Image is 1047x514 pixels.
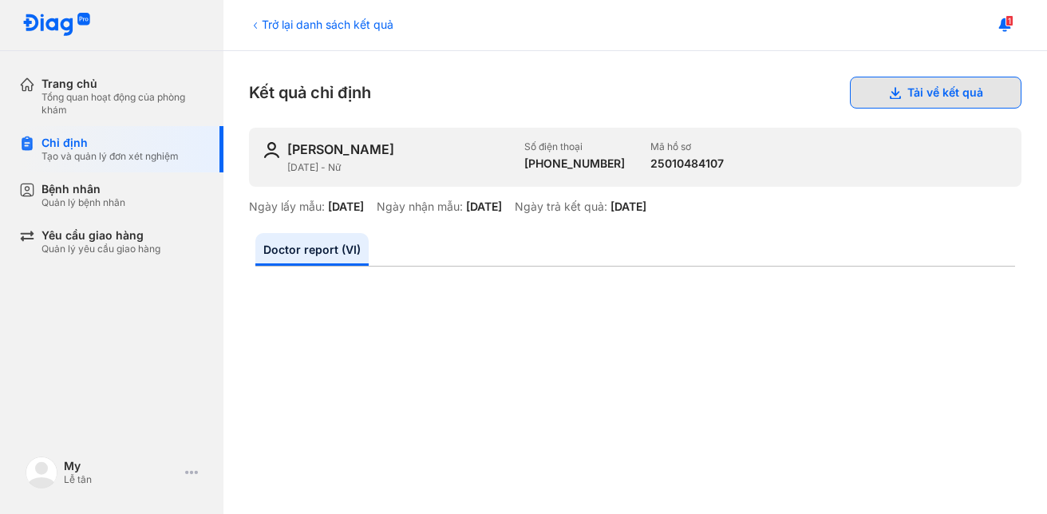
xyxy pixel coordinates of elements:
[41,228,160,243] div: Yêu cầu giao hàng
[650,140,724,153] div: Mã hồ sơ
[287,140,394,158] div: [PERSON_NAME]
[650,156,724,171] div: 25010484107
[262,140,281,160] img: user-icon
[515,200,607,214] div: Ngày trả kết quả:
[41,91,204,117] div: Tổng quan hoạt động của phòng khám
[524,140,625,153] div: Số điện thoại
[41,136,179,150] div: Chỉ định
[41,196,125,209] div: Quản lý bệnh nhân
[26,457,57,488] img: logo
[1006,15,1013,26] span: 1
[287,161,512,174] div: [DATE] - Nữ
[41,182,125,196] div: Bệnh nhân
[249,16,393,33] div: Trở lại danh sách kết quả
[249,77,1021,109] div: Kết quả chỉ định
[64,459,179,473] div: My
[328,200,364,214] div: [DATE]
[41,150,179,163] div: Tạo và quản lý đơn xét nghiệm
[524,156,625,171] div: [PHONE_NUMBER]
[22,13,91,38] img: logo
[610,200,646,214] div: [DATE]
[377,200,463,214] div: Ngày nhận mẫu:
[41,77,204,91] div: Trang chủ
[64,473,179,486] div: Lễ tân
[255,233,369,266] a: Doctor report (VI)
[466,200,502,214] div: [DATE]
[850,77,1021,109] button: Tải về kết quả
[41,243,160,255] div: Quản lý yêu cầu giao hàng
[249,200,325,214] div: Ngày lấy mẫu:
